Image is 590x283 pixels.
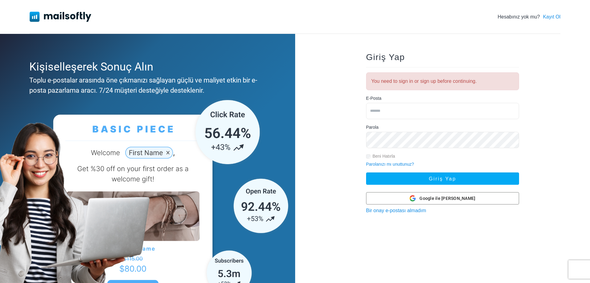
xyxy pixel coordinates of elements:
[419,195,475,202] span: Google ile [PERSON_NAME]
[543,13,560,21] a: Kayıt Ol
[497,13,560,21] div: Hesabınız yok mu?
[29,59,263,75] div: Kişiselleşerek Sonuç Alın
[373,153,395,160] label: Beni Hatırla
[366,124,378,131] label: Parola
[29,75,263,95] div: Toplu e-postalar arasında öne çıkmanızı sağlayan güçlü ve maliyet etkin bir e-posta pazarlama ara...
[366,95,382,102] label: E-Posta
[366,208,426,213] a: Bir onay e-postası almadım
[366,52,405,62] span: Giriş Yap
[366,72,519,90] div: You need to sign in or sign up before continuing.
[366,192,519,204] button: Google ile [PERSON_NAME]
[366,162,414,167] a: Parolanızı mı unuttunuz?
[366,172,519,185] button: Giriş Yap
[30,12,91,22] img: Mailsoftly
